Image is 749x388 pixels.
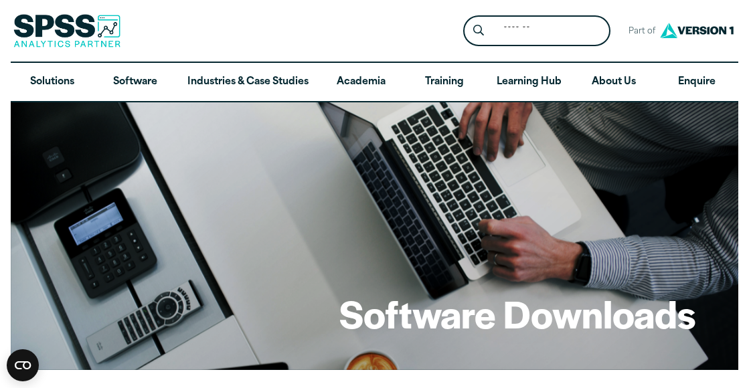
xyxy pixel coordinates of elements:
[177,63,319,102] a: Industries & Case Studies
[339,288,696,338] h1: Software Downloads
[467,19,491,43] button: Search magnifying glass icon
[621,22,657,41] span: Part of
[402,63,485,102] a: Training
[463,15,610,47] form: Site Header Search Form
[473,25,484,36] svg: Search magnifying glass icon
[655,63,738,102] a: Enquire
[13,14,120,47] img: SPSS Analytics Partner
[11,63,94,102] a: Solutions
[486,63,572,102] a: Learning Hub
[657,18,737,43] img: Version1 Logo
[11,63,739,102] nav: Desktop version of site main menu
[572,63,655,102] a: About Us
[7,349,39,381] button: Open CMP widget
[319,63,402,102] a: Academia
[94,63,177,102] a: Software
